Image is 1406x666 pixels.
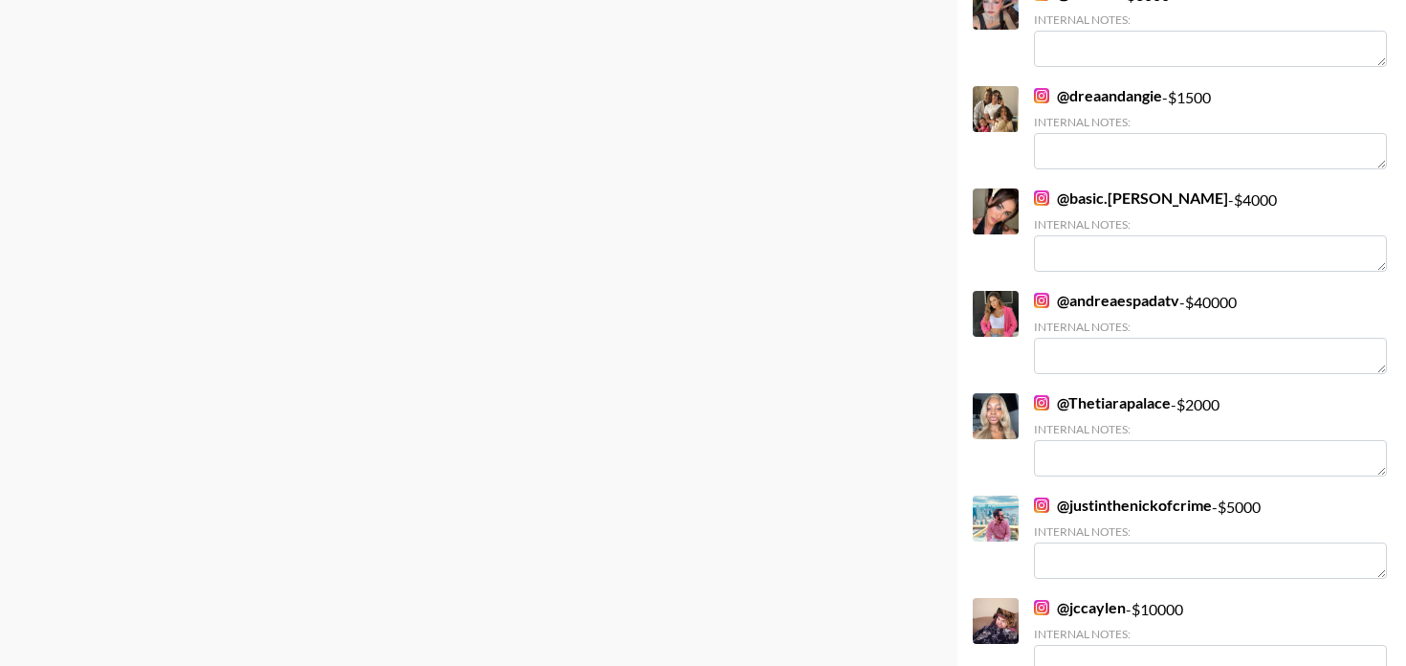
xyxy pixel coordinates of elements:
[1034,600,1049,615] img: Instagram
[1034,393,1171,412] a: @Thetiarapalace
[1034,291,1387,374] div: - $ 40000
[1034,496,1212,515] a: @justinthenickofcrime
[1034,189,1387,272] div: - $ 4000
[1034,12,1387,27] div: Internal Notes:
[1034,627,1387,641] div: Internal Notes:
[1034,88,1049,103] img: Instagram
[1034,393,1387,477] div: - $ 2000
[1034,498,1049,513] img: Instagram
[1034,291,1179,310] a: @andreaespadatv
[1034,598,1126,617] a: @jccaylen
[1034,320,1387,334] div: Internal Notes:
[1034,190,1049,206] img: Instagram
[1034,115,1387,129] div: Internal Notes:
[1034,189,1228,208] a: @basic.[PERSON_NAME]
[1034,496,1387,579] div: - $ 5000
[1034,86,1162,105] a: @dreaandangie
[1034,524,1387,539] div: Internal Notes:
[1034,422,1387,436] div: Internal Notes:
[1034,293,1049,308] img: Instagram
[1034,86,1387,169] div: - $ 1500
[1034,217,1387,232] div: Internal Notes:
[1034,395,1049,411] img: Instagram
